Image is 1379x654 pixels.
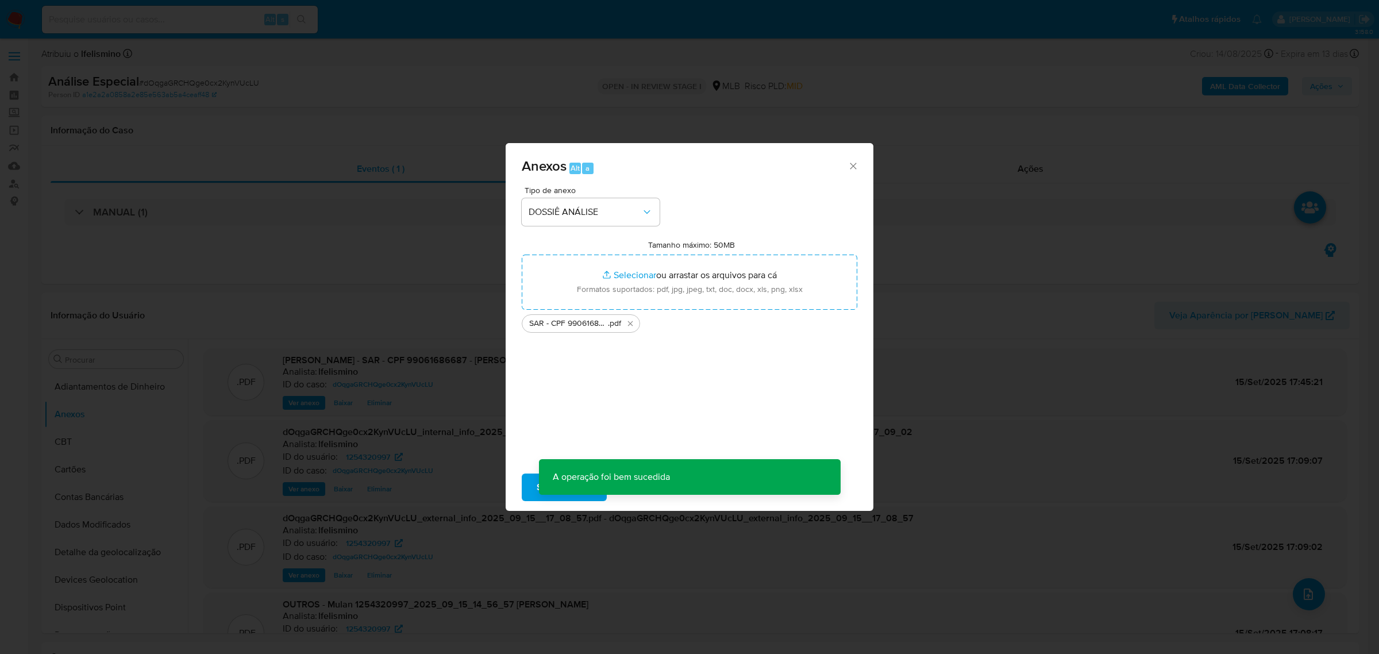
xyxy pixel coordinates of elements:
span: Tipo de anexo [525,186,662,194]
label: Tamanho máximo: 50MB [648,240,735,250]
span: DOSSIÊ ANÁLISE [529,206,641,218]
span: a [586,163,590,174]
span: Subir arquivo [537,475,592,500]
button: Excluir SAR - CPF 99061686687 - GLAYSON MAGELA LEAL.pdf [623,317,637,330]
p: A operação foi bem sucedida [539,459,684,495]
button: Subir arquivo [522,474,607,501]
span: Cancelar [626,475,664,500]
span: Alt [571,163,580,174]
ul: Arquivos selecionados [522,310,857,333]
button: Fechar [848,160,858,171]
button: DOSSIÊ ANÁLISE [522,198,660,226]
span: Anexos [522,156,567,176]
span: .pdf [608,318,621,329]
span: SAR - CPF 99061686687 - [PERSON_NAME] [529,318,608,329]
